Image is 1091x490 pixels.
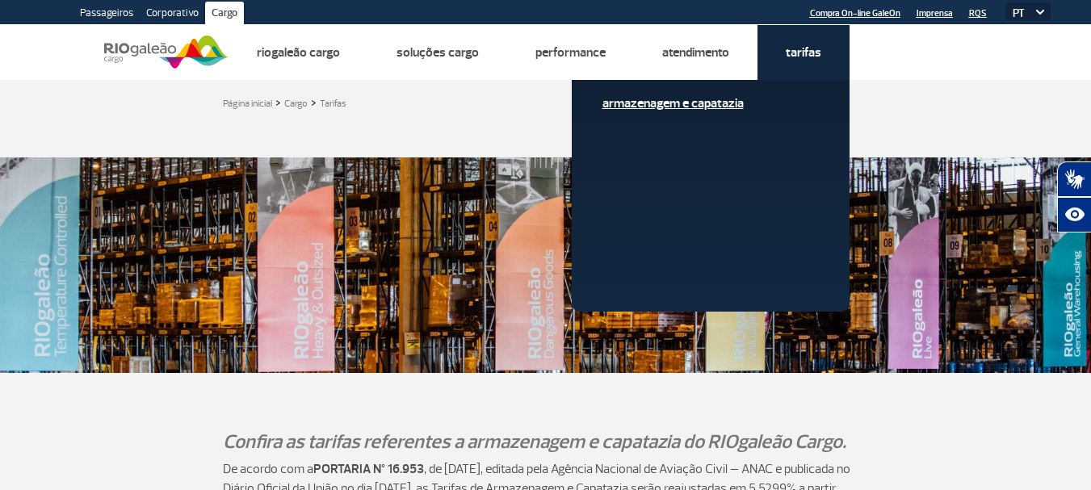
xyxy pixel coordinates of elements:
a: > [275,93,281,111]
a: RQS [969,8,987,19]
a: Cargo [205,2,244,27]
a: Atendimento [662,44,729,61]
a: Riogaleão Cargo [257,44,340,61]
a: Tarifas [786,44,821,61]
a: Cargo [284,98,308,110]
a: Armazenagem e Capatazia [602,94,819,112]
a: Compra On-line GaleOn [810,8,900,19]
button: Abrir tradutor de língua de sinais. [1057,161,1091,197]
a: Tarifas [320,98,346,110]
a: Soluções Cargo [397,44,479,61]
a: > [311,93,317,111]
strong: PORTARIA Nº 16.953 [313,461,424,477]
a: Passageiros [73,2,140,27]
button: Abrir recursos assistivos. [1057,197,1091,232]
a: Corporativo [140,2,205,27]
div: Plugin de acessibilidade da Hand Talk. [1057,161,1091,232]
a: Página inicial [223,98,272,110]
a: Imprensa [917,8,953,19]
p: Confira as tarifas referentes a armazenagem e capatazia do RIOgaleão Cargo. [223,428,869,455]
a: Performance [535,44,606,61]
